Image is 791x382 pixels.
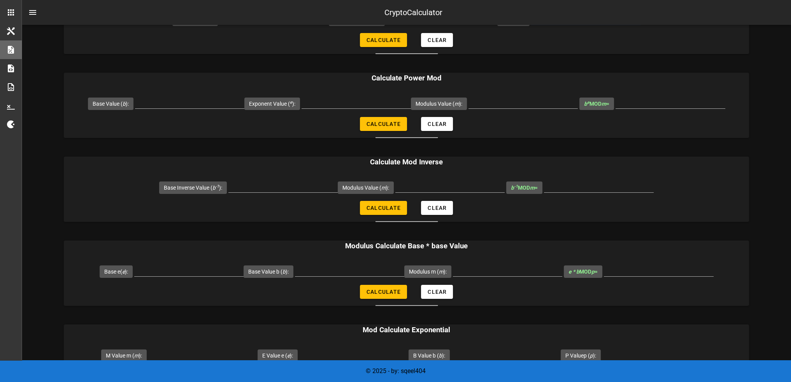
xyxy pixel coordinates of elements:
[565,352,596,359] label: P Valuep ( ):
[248,268,289,276] label: Base Value b ( ):
[602,101,606,107] i: m
[413,352,445,359] label: B Value b ( ):
[511,185,518,191] i: b
[366,121,401,127] span: Calculate
[421,285,453,299] button: Clear
[23,3,42,22] button: nav-menu-toggle
[360,201,407,215] button: Calculate
[427,37,447,43] span: Clear
[568,269,598,275] span: MOD =
[584,101,609,107] span: MOD =
[421,201,453,215] button: Clear
[64,73,749,84] h3: Calculate Power Mod
[123,101,126,107] i: b
[290,100,292,105] sup: e
[106,352,142,359] label: M Value m ( ):
[584,101,589,107] i: b
[427,289,447,295] span: Clear
[104,268,128,276] label: Base e( ):
[164,184,222,192] label: Base Inverse Value ( ):
[409,268,447,276] label: Modulus m ( ):
[439,269,444,275] i: m
[530,185,535,191] i: m
[366,367,426,375] span: © 2025 - by: sqeel404
[427,205,447,211] span: Clear
[511,185,538,191] span: MOD =
[134,352,139,359] i: m
[421,33,453,47] button: Clear
[384,7,442,18] div: CryptoCalculator
[93,100,129,108] label: Base Value ( ):
[427,121,447,127] span: Clear
[249,100,295,108] label: Exponent Value ( ):
[360,285,407,299] button: Calculate
[366,289,401,295] span: Calculate
[287,352,290,359] i: e
[514,184,518,189] sup: -1
[381,185,386,191] i: m
[366,37,401,43] span: Calculate
[122,269,125,275] i: e
[439,352,442,359] i: b
[64,324,749,335] h3: Mod Calculate Exponential
[212,185,219,191] i: b
[590,352,593,359] i: p
[591,269,595,275] i: p
[360,117,407,131] button: Calculate
[262,352,293,359] label: E Value e ( ):
[64,241,749,251] h3: Modulus Calculate Base * base Value
[216,184,219,189] sup: -1
[64,157,749,167] h3: Calculate Mod Inverse
[366,205,401,211] span: Calculate
[360,33,407,47] button: Calculate
[342,184,389,192] label: Modulus Value ( ):
[416,100,462,108] label: Modulus Value ( ):
[282,269,286,275] i: b
[568,269,579,275] i: e * b
[454,101,459,107] i: m
[587,100,589,105] sup: e
[421,117,453,131] button: Clear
